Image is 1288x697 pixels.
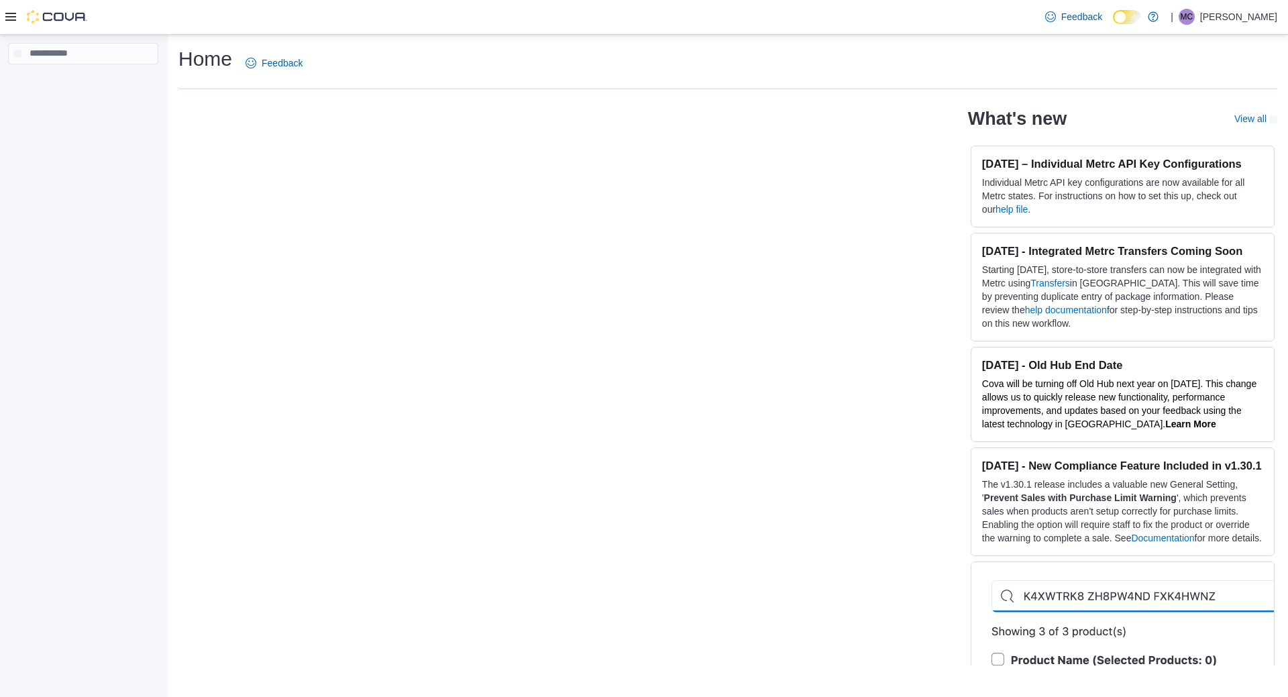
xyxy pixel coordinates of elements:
[27,10,87,23] img: Cova
[1269,115,1277,123] svg: External link
[982,459,1263,472] h3: [DATE] - New Compliance Feature Included in v1.30.1
[1165,419,1216,429] a: Learn More
[982,244,1263,258] h3: [DATE] - Integrated Metrc Transfers Coming Soon
[982,378,1256,429] span: Cova will be turning off Old Hub next year on [DATE]. This change allows us to quickly release ne...
[1181,9,1193,25] span: MC
[982,157,1263,170] h3: [DATE] – Individual Metrc API Key Configurations
[1061,10,1102,23] span: Feedback
[982,176,1263,216] p: Individual Metrc API key configurations are now available for all Metrc states. For instructions ...
[1131,533,1194,543] a: Documentation
[262,56,303,70] span: Feedback
[1113,10,1141,24] input: Dark Mode
[1200,9,1277,25] p: [PERSON_NAME]
[1025,305,1107,315] a: help documentation
[240,50,308,76] a: Feedback
[1179,9,1195,25] div: Meaghan Cooke
[996,204,1028,215] a: help file
[8,67,158,99] nav: Complex example
[1234,113,1277,124] a: View allExternal link
[982,478,1263,545] p: The v1.30.1 release includes a valuable new General Setting, ' ', which prevents sales when produ...
[1171,9,1173,25] p: |
[1030,278,1070,288] a: Transfers
[982,358,1263,372] h3: [DATE] - Old Hub End Date
[178,46,232,72] h1: Home
[968,108,1067,129] h2: What's new
[984,492,1177,503] strong: Prevent Sales with Purchase Limit Warning
[1040,3,1108,30] a: Feedback
[982,263,1263,330] p: Starting [DATE], store-to-store transfers can now be integrated with Metrc using in [GEOGRAPHIC_D...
